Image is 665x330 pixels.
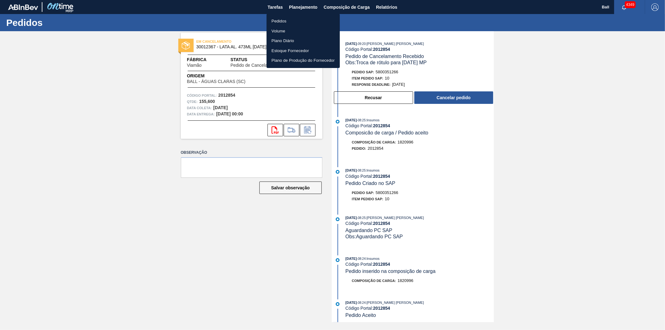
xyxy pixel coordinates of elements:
[267,16,340,26] a: Pedidos
[267,56,340,66] a: Plano de Produção do Fornecedor
[267,46,340,56] a: Estoque Fornecedor
[267,26,340,36] a: Volume
[267,36,340,46] a: Plano Diário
